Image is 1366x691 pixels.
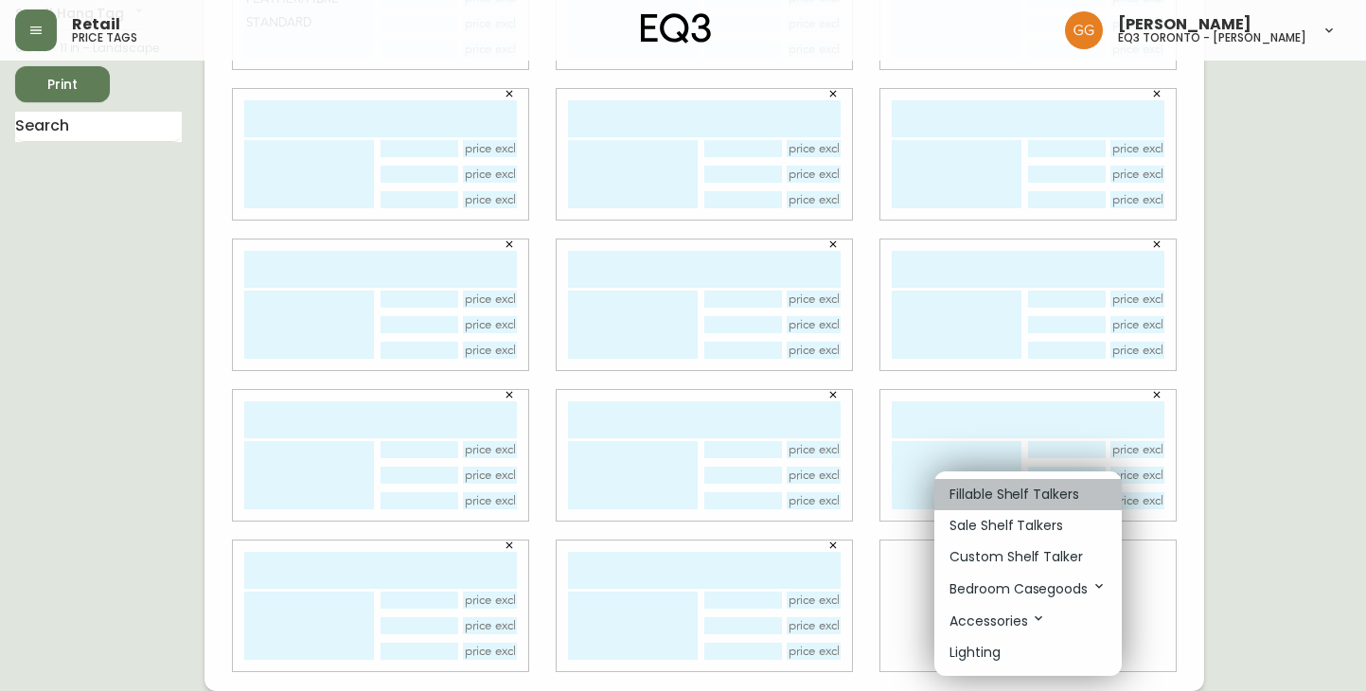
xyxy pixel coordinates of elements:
p: Bedroom Casegoods [949,578,1107,599]
p: Lighting [949,643,1001,663]
p: Custom Shelf Talker [949,547,1083,567]
p: Accessories [949,611,1046,631]
p: Fillable Shelf Talkers [949,485,1079,505]
p: Sale Shelf Talkers [949,516,1063,536]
